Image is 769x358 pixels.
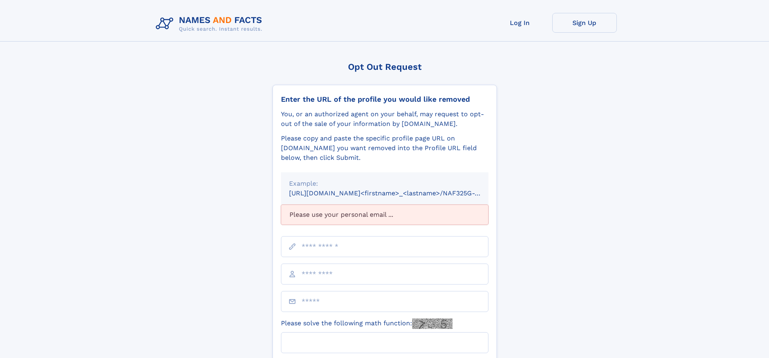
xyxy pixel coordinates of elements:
a: Log In [488,13,552,33]
small: [URL][DOMAIN_NAME]<firstname>_<lastname>/NAF325G-xxxxxxxx [289,189,504,197]
label: Please solve the following math function: [281,318,453,329]
div: You, or an authorized agent on your behalf, may request to opt-out of the sale of your informatio... [281,109,488,129]
div: Please use your personal email ... [281,205,488,225]
div: Please copy and paste the specific profile page URL on [DOMAIN_NAME] you want removed into the Pr... [281,134,488,163]
img: Logo Names and Facts [153,13,269,35]
div: Example: [289,179,480,188]
div: Enter the URL of the profile you would like removed [281,95,488,104]
div: Opt Out Request [272,62,497,72]
a: Sign Up [552,13,617,33]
